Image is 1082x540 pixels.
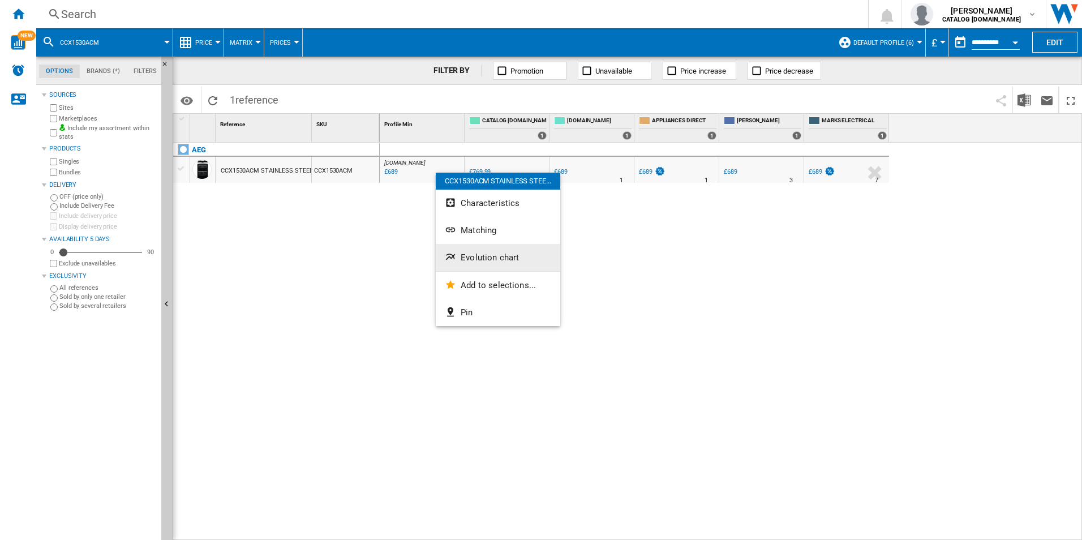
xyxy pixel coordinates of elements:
[436,244,560,271] button: Evolution chart
[461,252,519,263] span: Evolution chart
[461,307,473,318] span: Pin
[436,190,560,217] button: Characteristics
[436,173,560,190] div: CCX1530ACM STAINLESS STEE...
[436,299,560,326] button: Pin...
[436,217,560,244] button: Matching
[461,280,536,290] span: Add to selections...
[436,272,560,299] button: Add to selections...
[461,225,496,235] span: Matching
[461,198,519,208] span: Characteristics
